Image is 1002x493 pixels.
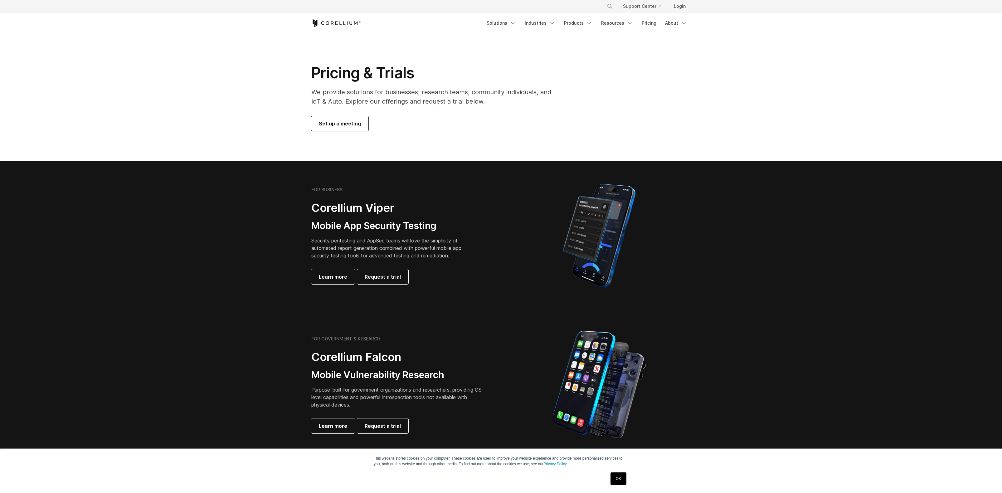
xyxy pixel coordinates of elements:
h6: FOR GOVERNMENT & RESEARCH [311,336,380,342]
a: Request a trial [357,418,408,433]
a: Learn more [311,269,355,284]
div: Navigation Menu [483,17,691,29]
p: This website stores cookies on your computer. These cookies are used to improve your website expe... [374,456,628,467]
a: Products [560,17,596,29]
span: Learn more [319,273,347,281]
a: Corellium Home [311,19,361,27]
a: Solutions [483,17,520,29]
a: Industries [521,17,559,29]
a: Pricing [638,17,660,29]
h3: Mobile Vulnerability Research [311,369,486,381]
a: Request a trial [357,269,408,284]
img: iPhone model separated into the mechanics used to build the physical device. [552,330,646,439]
a: OK [610,472,626,485]
a: Learn more [311,418,355,433]
span: Request a trial [365,422,401,430]
a: Resources [597,17,637,29]
a: About [661,17,691,29]
span: Learn more [319,422,347,430]
a: Support Center [618,1,666,12]
span: Set up a meeting [319,120,361,127]
button: Search [604,1,615,12]
h2: Corellium Falcon [311,350,486,364]
h3: Mobile App Security Testing [311,220,471,232]
div: Navigation Menu [599,1,691,12]
h2: Corellium Viper [311,201,471,215]
img: Corellium MATRIX automated report on iPhone showing app vulnerability test results across securit... [552,181,646,290]
h1: Pricing & Trials [311,64,560,82]
p: Purpose-built for government organizations and researchers, providing OS-level capabilities and p... [311,386,486,408]
a: Set up a meeting [311,116,368,131]
p: We provide solutions for businesses, research teams, community individuals, and IoT & Auto. Explo... [311,87,560,106]
a: Login [669,1,691,12]
h6: FOR BUSINESS [311,187,343,193]
p: Security pentesting and AppSec teams will love the simplicity of automated report generation comb... [311,237,471,259]
span: Request a trial [365,273,401,281]
a: Privacy Policy. [543,462,567,466]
